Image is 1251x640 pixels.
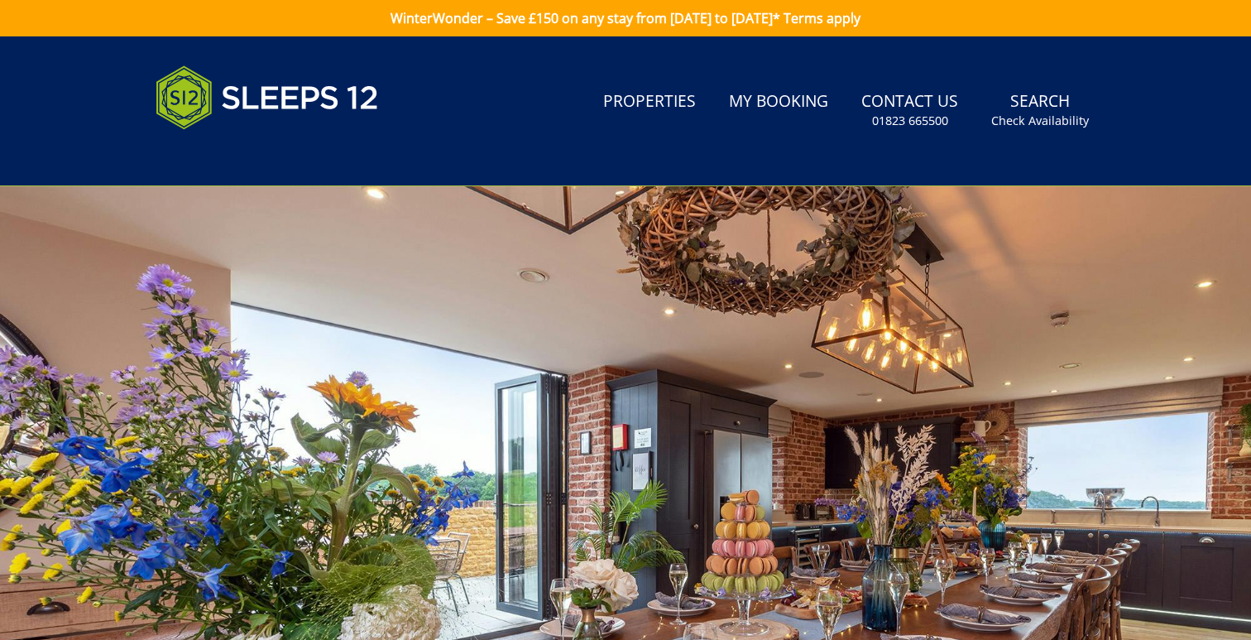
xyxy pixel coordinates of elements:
[855,84,965,137] a: Contact Us01823 665500
[985,84,1095,137] a: SearchCheck Availability
[872,113,948,129] small: 01823 665500
[147,149,321,163] iframe: Customer reviews powered by Trustpilot
[597,84,702,121] a: Properties
[722,84,835,121] a: My Booking
[991,113,1089,129] small: Check Availability
[156,56,379,139] img: Sleeps 12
